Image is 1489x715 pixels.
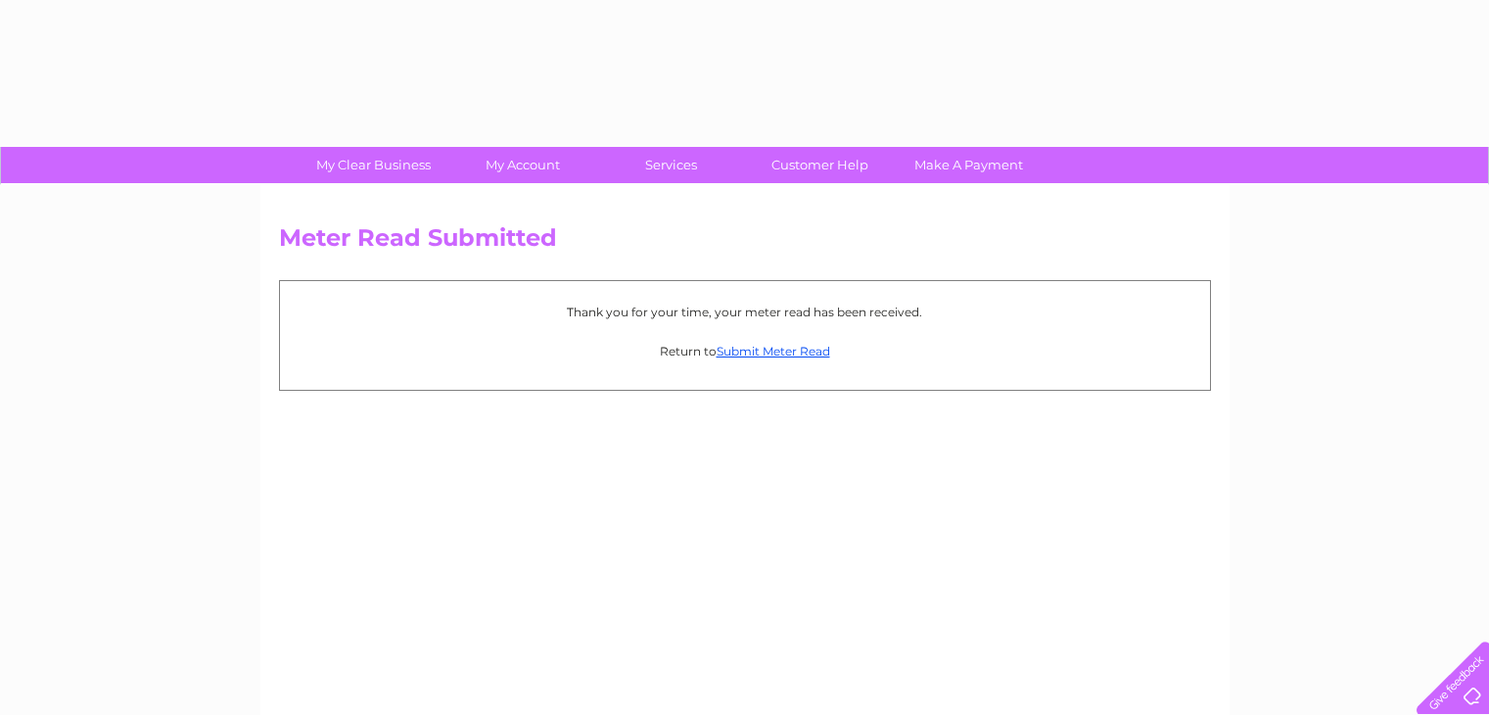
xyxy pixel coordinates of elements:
a: Submit Meter Read [717,344,830,358]
a: My Clear Business [293,147,454,183]
p: Thank you for your time, your meter read has been received. [290,303,1200,321]
a: My Account [442,147,603,183]
h2: Meter Read Submitted [279,224,1211,262]
a: Services [590,147,752,183]
p: Return to [290,342,1200,360]
a: Customer Help [739,147,901,183]
a: Make A Payment [888,147,1049,183]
